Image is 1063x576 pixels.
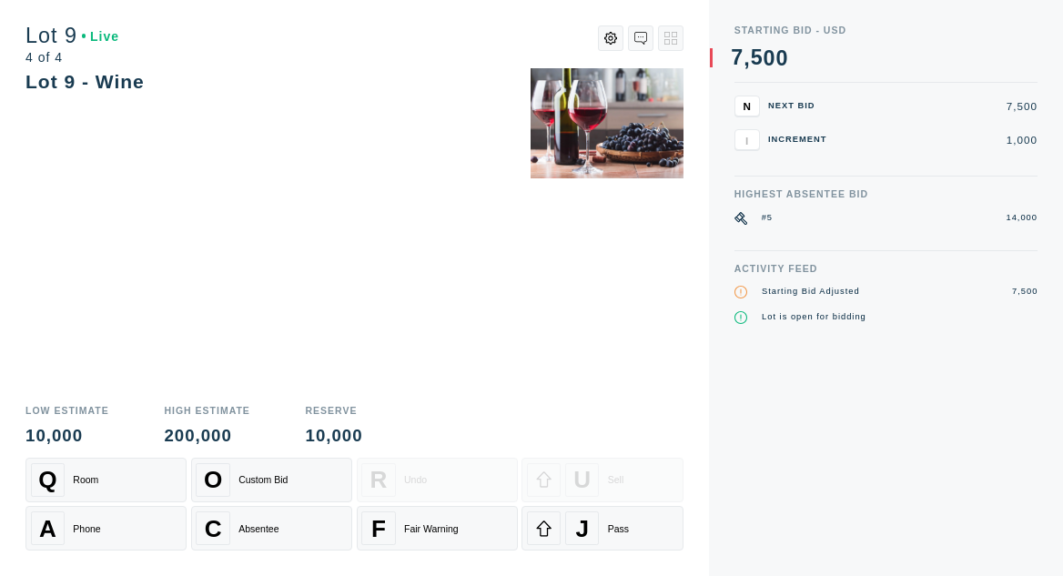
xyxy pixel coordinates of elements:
[73,523,100,534] div: Phone
[357,458,518,502] button: RUndo
[205,514,222,542] span: C
[25,71,145,92] div: Lot 9 - Wine
[357,506,518,551] button: FFair Warning
[371,514,386,542] span: F
[404,474,427,485] div: Undo
[404,523,459,534] div: Fair Warning
[39,514,56,542] span: A
[25,506,187,551] button: APhone
[734,189,1038,199] div: Highest Absentee Bid
[731,69,744,90] div: 8
[768,136,832,144] div: Increment
[164,428,249,445] div: 200,000
[25,25,119,46] div: Lot 9
[521,506,683,551] button: JPass
[25,458,187,502] button: QRoom
[38,466,56,494] span: Q
[521,458,683,502] button: USell
[25,428,109,445] div: 10,000
[734,264,1038,274] div: Activity Feed
[608,523,629,534] div: Pass
[840,101,1038,112] div: 7,500
[608,474,624,485] div: Sell
[751,47,764,68] div: 5
[1012,286,1038,298] div: 7,500
[1006,212,1038,225] div: 14,000
[745,134,748,146] span: I
[776,48,789,69] div: 0
[768,102,832,110] div: Next Bid
[762,286,860,298] div: Starting Bid Adjusted
[191,458,352,502] button: OCustom Bid
[191,506,352,551] button: CAbsentee
[734,25,1038,35] div: Starting Bid - USD
[370,466,388,494] span: R
[734,129,760,150] button: I
[744,48,750,260] div: ,
[762,212,773,225] div: #5
[25,51,119,64] div: 4 of 4
[573,466,591,494] span: U
[576,514,590,542] span: J
[840,135,1038,146] div: 1,000
[238,523,278,534] div: Absentee
[306,428,363,445] div: 10,000
[734,96,760,116] button: N
[82,30,120,43] div: Live
[164,406,249,416] div: High Estimate
[25,406,109,416] div: Low Estimate
[731,47,744,68] div: 7
[238,474,288,485] div: Custom Bid
[73,474,98,485] div: Room
[743,100,750,112] span: N
[751,69,764,90] div: 6
[204,466,222,494] span: O
[306,406,363,416] div: Reserve
[762,311,866,324] div: Lot is open for bidding
[764,48,776,69] div: 0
